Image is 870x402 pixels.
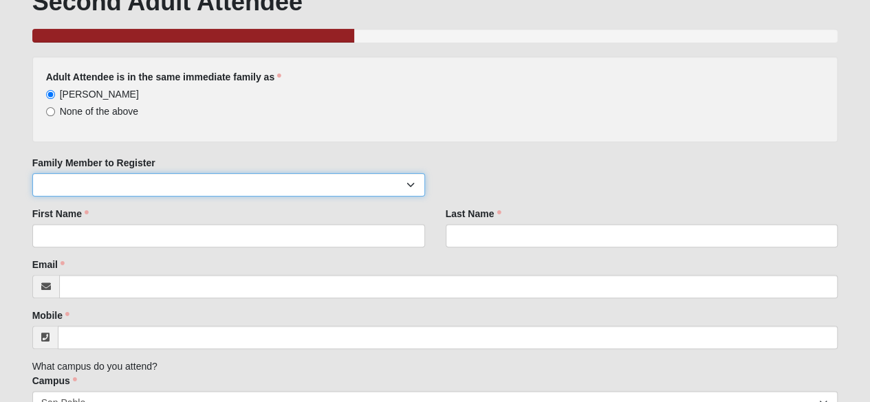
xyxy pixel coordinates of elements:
[46,70,281,84] label: Adult Attendee is in the same immediate family as
[60,89,139,100] span: [PERSON_NAME]
[46,90,55,99] input: [PERSON_NAME]
[32,207,89,221] label: First Name
[32,258,65,271] label: Email
[60,106,138,117] span: None of the above
[446,207,501,221] label: Last Name
[32,309,69,322] label: Mobile
[32,156,155,170] label: Family Member to Register
[32,374,77,388] label: Campus
[46,107,55,116] input: None of the above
